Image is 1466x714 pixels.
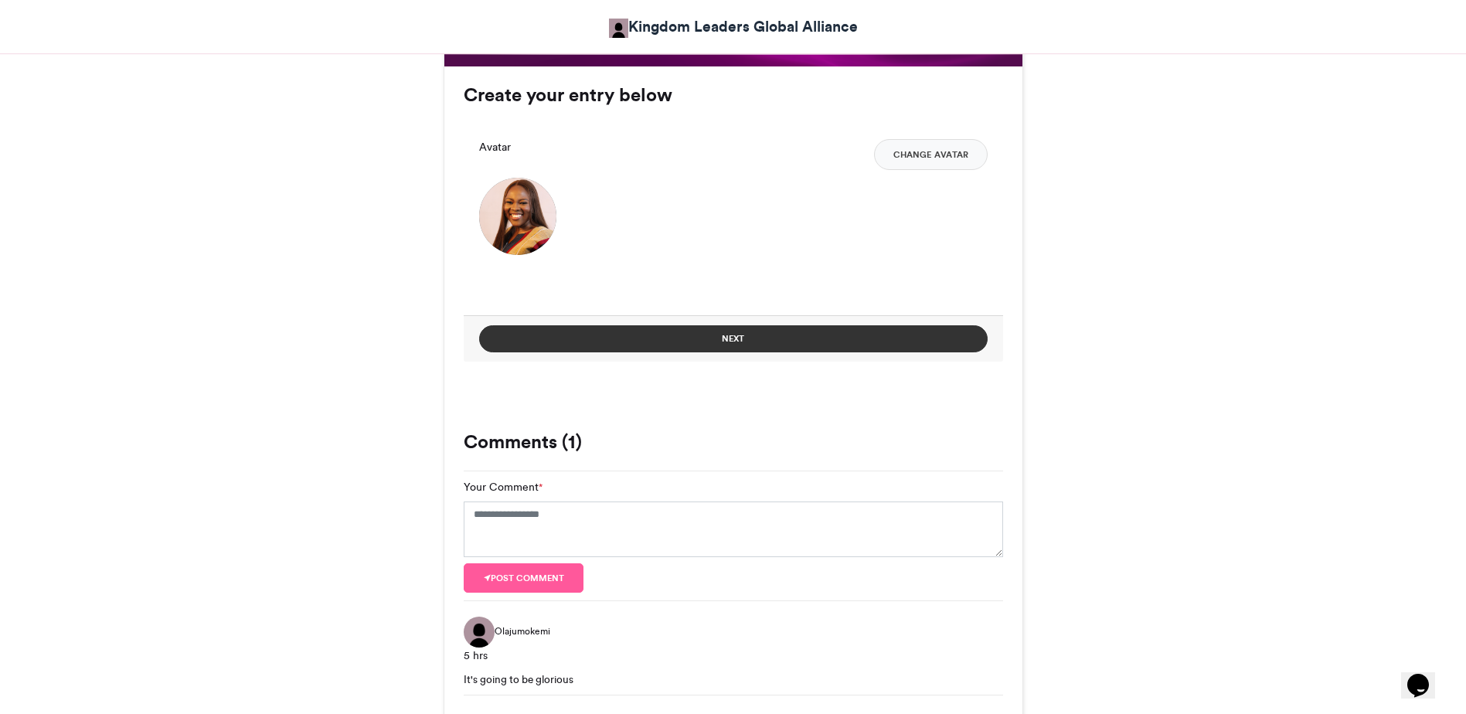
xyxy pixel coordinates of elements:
a: Kingdom Leaders Global Alliance [609,15,858,38]
img: 1755372210.383-b2dcae4267c1926e4edbba7f5065fdc4d8f11412.png [479,178,556,255]
img: Olajumokemi [464,617,495,648]
div: It's going to be glorious [464,671,1003,687]
label: Your Comment [464,479,543,495]
div: 5 hrs [464,648,1003,664]
h3: Comments (1) [464,433,1003,451]
span: Olajumokemi [495,624,550,638]
h3: Create your entry below [464,86,1003,104]
button: Post comment [464,563,584,593]
label: Avatar [479,139,511,155]
img: Kingdom Leaders Global Alliance [609,19,628,38]
iframe: chat widget [1401,652,1451,699]
button: Next [479,325,988,352]
button: Change Avatar [874,139,988,170]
